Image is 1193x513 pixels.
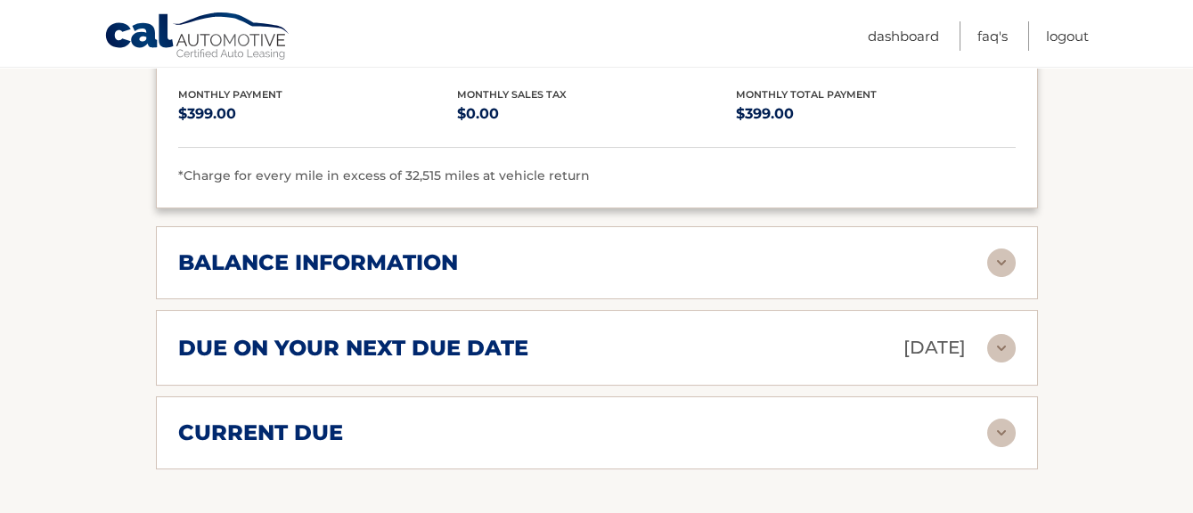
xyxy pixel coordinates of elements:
span: Monthly Sales Tax [457,88,567,101]
h2: current due [178,419,343,446]
span: *Charge for every mile in excess of 32,515 miles at vehicle return [178,167,590,183]
a: Logout [1046,21,1089,51]
p: $399.00 [736,102,1015,126]
img: accordion-rest.svg [987,419,1016,447]
a: Dashboard [868,21,939,51]
a: Cal Automotive [104,12,291,63]
h2: balance information [178,249,458,276]
span: Monthly Total Payment [736,88,877,101]
img: accordion-rest.svg [987,248,1016,277]
h2: due on your next due date [178,335,528,362]
p: $399.00 [178,102,457,126]
a: FAQ's [977,21,1008,51]
p: $0.00 [457,102,736,126]
span: Monthly Payment [178,88,282,101]
img: accordion-rest.svg [987,334,1016,362]
p: [DATE] [903,332,966,363]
